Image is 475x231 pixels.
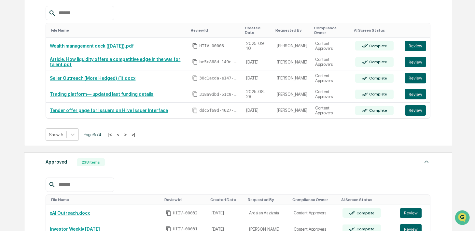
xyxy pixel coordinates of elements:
td: [PERSON_NAME] [273,86,311,103]
div: 238 Items [77,158,105,166]
td: [DATE] [242,70,273,87]
td: Content Approvers [290,205,339,221]
span: Page 3 of 4 [84,132,101,137]
p: How can we help? [7,14,119,24]
span: Copy Id [192,91,198,97]
td: [DATE] [242,103,273,119]
iframe: Open customer support [454,209,472,227]
div: 🖐️ [7,83,12,88]
span: Copy Id [166,210,172,216]
button: Review [405,73,426,83]
div: Toggle SortBy [341,197,394,202]
div: Complete [368,44,387,48]
button: Review [405,89,426,99]
span: Copy Id [192,43,198,49]
div: Complete [368,76,387,80]
a: Powered byPylon [46,110,79,115]
a: 🔎Data Lookup [4,92,44,104]
button: |< [106,132,114,137]
span: Copy Id [192,59,198,65]
span: HIIV-00006 [199,43,224,49]
div: Toggle SortBy [191,28,240,33]
td: [DATE] [242,54,273,70]
div: Toggle SortBy [245,26,270,35]
div: Toggle SortBy [354,28,398,33]
button: Start new chat [111,52,119,60]
button: Review [405,105,426,116]
span: 30c1acda-e147-43ff-aa23-f3c7b4154677 [199,76,238,81]
span: Copy Id [192,75,198,81]
button: >| [130,132,137,137]
div: Start new chat [22,50,107,56]
div: Complete [368,92,387,96]
div: 🗄️ [47,83,52,88]
div: Complete [368,60,387,64]
a: Trading platform— updated last funding details [50,92,153,97]
span: ddc5f69d-4627-4722-aeaa-ccc955e7ddc8 [199,108,238,113]
span: Attestations [54,82,81,89]
div: Toggle SortBy [210,197,243,202]
div: Toggle SortBy [164,197,205,202]
div: Toggle SortBy [406,28,427,33]
button: Review [405,57,426,67]
img: caret [423,158,430,166]
div: Toggle SortBy [51,197,159,202]
button: Review [400,208,422,218]
button: > [122,132,129,137]
a: Article: How liquidity offers a competitive edge in the war for talent.pdf [50,57,180,67]
span: HIIV-00032 [173,210,198,216]
span: Copy Id [192,108,198,113]
div: Toggle SortBy [248,197,287,202]
div: We're available if you need us! [22,56,82,62]
div: Toggle SortBy [51,28,186,33]
span: be5c868d-149e-41fc-8b65-a09ade436db6 [199,59,238,65]
a: Wealth management deck ([DATE]).pdf [50,43,134,49]
td: Ardalan Aaziznia [245,205,290,221]
div: Toggle SortBy [292,197,336,202]
td: [PERSON_NAME] [273,70,311,87]
td: 2025-08-28 [242,86,273,103]
td: Content Approvers [311,103,351,119]
button: < [115,132,121,137]
img: 1746055101610-c473b297-6a78-478c-a979-82029cc54cd1 [7,50,18,62]
span: 318a9dbd-51c9-473e-9dd0-57efbaa2a655 [199,92,238,97]
span: Preclearance [13,82,42,89]
td: Content Approvers [311,70,351,87]
span: Pylon [65,110,79,115]
td: 2025-09-10 [242,38,273,54]
td: [PERSON_NAME] [273,54,311,70]
span: Data Lookup [13,94,41,101]
td: Content Approvers [311,86,351,103]
button: Review [405,41,426,51]
a: 🖐️Preclearance [4,79,45,91]
div: Complete [368,108,387,113]
td: Content Approvers [311,54,351,70]
div: Toggle SortBy [275,28,309,33]
div: 🔎 [7,95,12,100]
div: Toggle SortBy [314,26,349,35]
a: Tender offer page for Issuers on Hiive Issuer Interface [50,108,168,113]
a: Seller Outreach (More Hedged) (1).docx [50,76,135,81]
td: [PERSON_NAME] [273,103,311,119]
a: 🗄️Attestations [45,79,83,91]
div: Toggle SortBy [401,197,428,202]
a: xAI Outreach.docx [50,210,90,216]
td: [PERSON_NAME] [273,38,311,54]
td: Content Approvers [311,38,351,54]
div: Approved [46,158,67,166]
td: [DATE] [208,205,245,221]
a: Review [400,208,426,218]
div: Complete [355,211,374,215]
